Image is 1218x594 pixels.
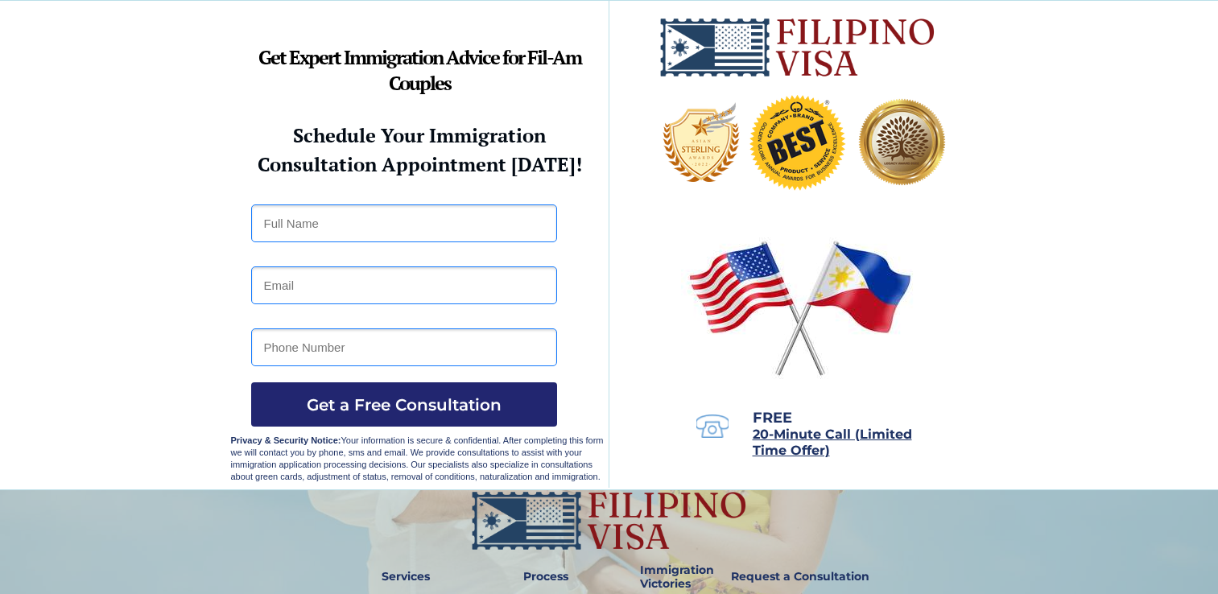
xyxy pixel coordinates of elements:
[753,428,912,457] a: 20-Minute Call (Limited Time Offer)
[523,569,568,584] strong: Process
[753,427,912,458] span: 20-Minute Call (Limited Time Offer)
[251,204,557,242] input: Full Name
[258,151,582,177] strong: Consultation Appointment [DATE]!
[231,435,604,481] span: Your information is secure & confidential. After completing this form we will contact you by phon...
[382,569,430,584] strong: Services
[731,569,869,584] strong: Request a Consultation
[258,44,581,96] strong: Get Expert Immigration Advice for Fil-Am Couples
[753,409,792,427] span: FREE
[251,328,557,366] input: Phone Number
[231,435,341,445] strong: Privacy & Security Notice:
[251,266,557,304] input: Email
[251,395,557,415] span: Get a Free Consultation
[293,122,546,148] strong: Schedule Your Immigration
[640,563,714,591] strong: Immigration Victories
[251,382,557,427] button: Get a Free Consultation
